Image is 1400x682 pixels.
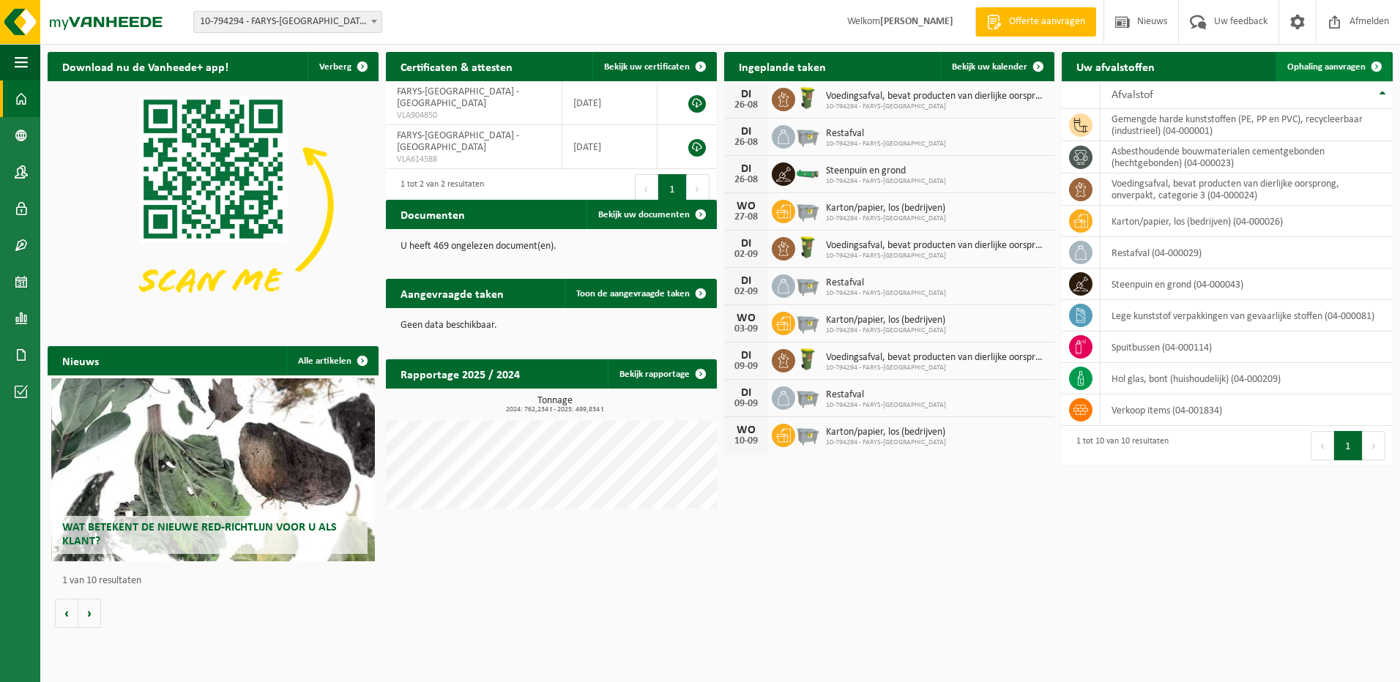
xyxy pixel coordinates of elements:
td: karton/papier, los (bedrijven) (04-000026) [1101,206,1393,237]
img: Download de VHEPlus App [48,81,379,329]
div: DI [731,126,761,138]
h2: Uw afvalstoffen [1062,52,1169,80]
img: WB-0060-HPE-GN-50 [795,86,820,110]
span: 10-794294 - FARYS-BRUGGE - BRUGGE [193,11,382,33]
div: 09-09 [731,361,761,372]
span: Restafval [826,389,946,401]
div: DI [731,238,761,250]
a: Bekijk rapportage [608,359,715,389]
div: 10-09 [731,436,761,446]
span: Restafval [826,128,946,140]
div: 26-08 [731,138,761,148]
div: WO [731,312,761,324]
a: Ophaling aanvragen [1276,52,1391,81]
span: Karton/papier, los (bedrijven) [826,315,946,326]
button: 1 [1334,431,1363,460]
h2: Download nu de Vanheede+ app! [48,52,243,80]
strong: [PERSON_NAME] [880,16,953,27]
h2: Certificaten & attesten [386,52,527,80]
img: HK-XC-10-GN-00 [795,166,820,179]
div: WO [731,424,761,436]
div: DI [731,275,761,287]
div: 02-09 [731,250,761,260]
button: Vorige [55,599,78,628]
span: VLA614588 [397,154,551,165]
span: Bekijk uw documenten [598,210,690,220]
h2: Documenten [386,200,480,228]
td: spuitbussen (04-000114) [1101,331,1393,363]
img: WB-2500-GAL-GY-01 [795,310,820,334]
span: Verberg [319,62,351,72]
span: Karton/papier, los (bedrijven) [826,203,946,214]
span: 10-794294 - FARYS-BRUGGE - BRUGGE [194,12,381,32]
span: Wat betekent de nieuwe RED-richtlijn voor u als klant? [62,522,337,547]
button: Verberg [308,52,377,81]
td: restafval (04-000029) [1101,237,1393,269]
span: 10-794294 - FARYS-[GEOGRAPHIC_DATA] [826,289,946,298]
button: 1 [658,174,687,203]
span: VLA904850 [397,110,551,121]
img: WB-2500-GAL-GY-01 [795,198,820,222]
p: U heeft 469 ongelezen document(en). [401,241,702,252]
button: Next [1363,431,1385,460]
div: 1 tot 10 van 10 resultaten [1069,430,1169,462]
span: 10-794294 - FARYS-[GEOGRAPHIC_DATA] [826,214,946,223]
img: WB-2500-GAL-GY-01 [795,384,820,409]
span: 10-794294 - FARYS-[GEOGRAPHIC_DATA] [826,326,946,335]
div: DI [731,387,761,399]
span: Steenpuin en grond [826,165,946,177]
p: Geen data beschikbaar. [401,321,702,331]
a: Bekijk uw kalender [940,52,1053,81]
td: asbesthoudende bouwmaterialen cementgebonden (hechtgebonden) (04-000023) [1101,141,1393,173]
a: Alle artikelen [286,346,377,375]
img: WB-0060-HPE-GN-50 [795,235,820,260]
span: 10-794294 - FARYS-[GEOGRAPHIC_DATA] [826,140,946,149]
span: Bekijk uw kalender [952,62,1027,72]
td: [DATE] [562,125,658,169]
div: DI [731,163,761,175]
td: verkoop items (04-001834) [1101,394,1393,426]
button: Previous [1311,431,1334,460]
span: Voedingsafval, bevat producten van dierlijke oorsprong, onverpakt, categorie 3 [826,240,1048,252]
span: Restafval [826,277,946,289]
span: 2024: 762,234 t - 2025: 499,834 t [393,406,717,413]
button: Volgende [78,599,101,628]
div: DI [731,89,761,100]
img: WB-2500-GAL-GY-01 [795,272,820,297]
span: Afvalstof [1112,89,1153,101]
span: FARYS-[GEOGRAPHIC_DATA] - [GEOGRAPHIC_DATA] [397,86,519,109]
span: Karton/papier, los (bedrijven) [826,427,946,438]
h2: Aangevraagde taken [386,279,518,307]
div: 27-08 [731,212,761,222]
img: WB-0060-HPE-GN-50 [795,347,820,372]
h2: Rapportage 2025 / 2024 [386,359,535,388]
div: 26-08 [731,100,761,110]
span: Voedingsafval, bevat producten van dierlijke oorsprong, onverpakt, categorie 3 [826,352,1048,364]
span: FARYS-[GEOGRAPHIC_DATA] - [GEOGRAPHIC_DATA] [397,130,519,153]
a: Offerte aanvragen [975,7,1096,37]
span: Toon de aangevraagde taken [576,289,690,299]
td: hol glas, bont (huishoudelijk) (04-000209) [1101,363,1393,394]
div: 26-08 [731,175,761,185]
button: Next [687,174,710,203]
span: 10-794294 - FARYS-[GEOGRAPHIC_DATA] [826,401,946,410]
span: 10-794294 - FARYS-[GEOGRAPHIC_DATA] [826,102,1048,111]
h2: Ingeplande taken [724,52,841,80]
button: Previous [635,174,658,203]
span: Bekijk uw certificaten [604,62,690,72]
span: Offerte aanvragen [1005,15,1089,29]
div: 09-09 [731,399,761,409]
div: DI [731,350,761,361]
span: 10-794294 - FARYS-[GEOGRAPHIC_DATA] [826,438,946,447]
span: 10-794294 - FARYS-[GEOGRAPHIC_DATA] [826,252,1048,261]
h3: Tonnage [393,396,717,413]
div: WO [731,201,761,212]
a: Bekijk uw documenten [587,200,715,229]
td: voedingsafval, bevat producten van dierlijke oorsprong, onverpakt, categorie 3 (04-000024) [1101,173,1393,206]
div: 1 tot 2 van 2 resultaten [393,173,484,205]
h2: Nieuws [48,346,113,375]
span: Voedingsafval, bevat producten van dierlijke oorsprong, onverpakt, categorie 3 [826,91,1048,102]
img: WB-2500-GAL-GY-01 [795,421,820,446]
span: Ophaling aanvragen [1287,62,1366,72]
img: WB-2500-GAL-GY-01 [795,123,820,148]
